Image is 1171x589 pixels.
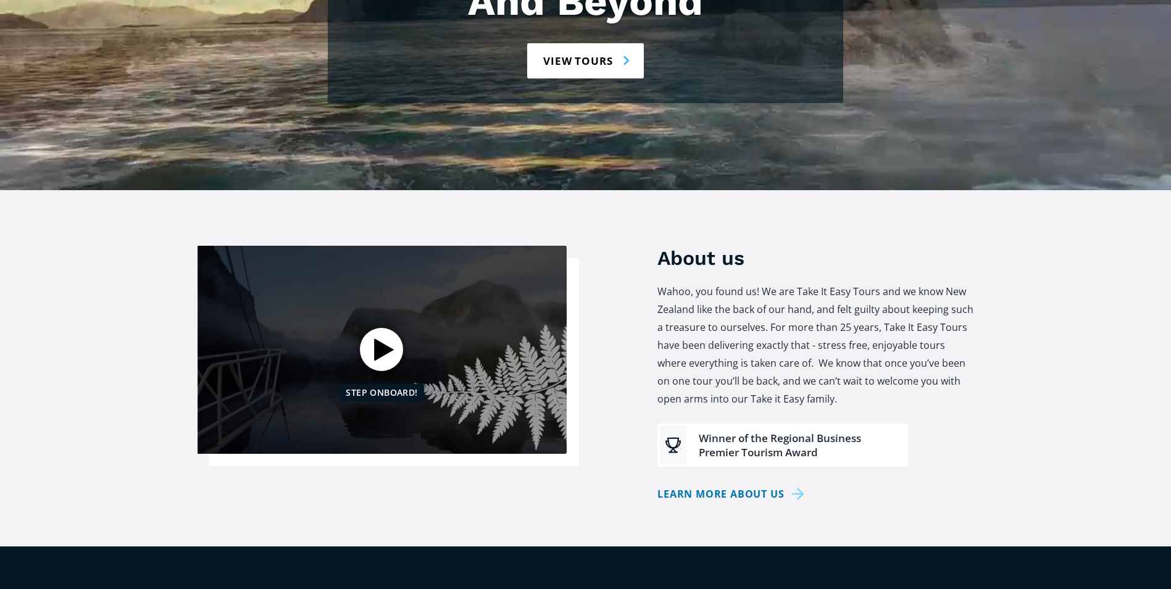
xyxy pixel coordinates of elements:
a: Learn more about us [657,485,809,503]
p: Wahoo, you found us! We are Take It Easy Tours and we know New Zealand like the back of our hand,... [657,283,974,408]
div: Winner of the Regional Business Premier Tourism Award [699,431,899,459]
h3: About us [657,246,974,270]
a: View tours [527,43,644,78]
a: Open video [197,246,567,454]
div: Step Onboard! [340,384,423,401]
